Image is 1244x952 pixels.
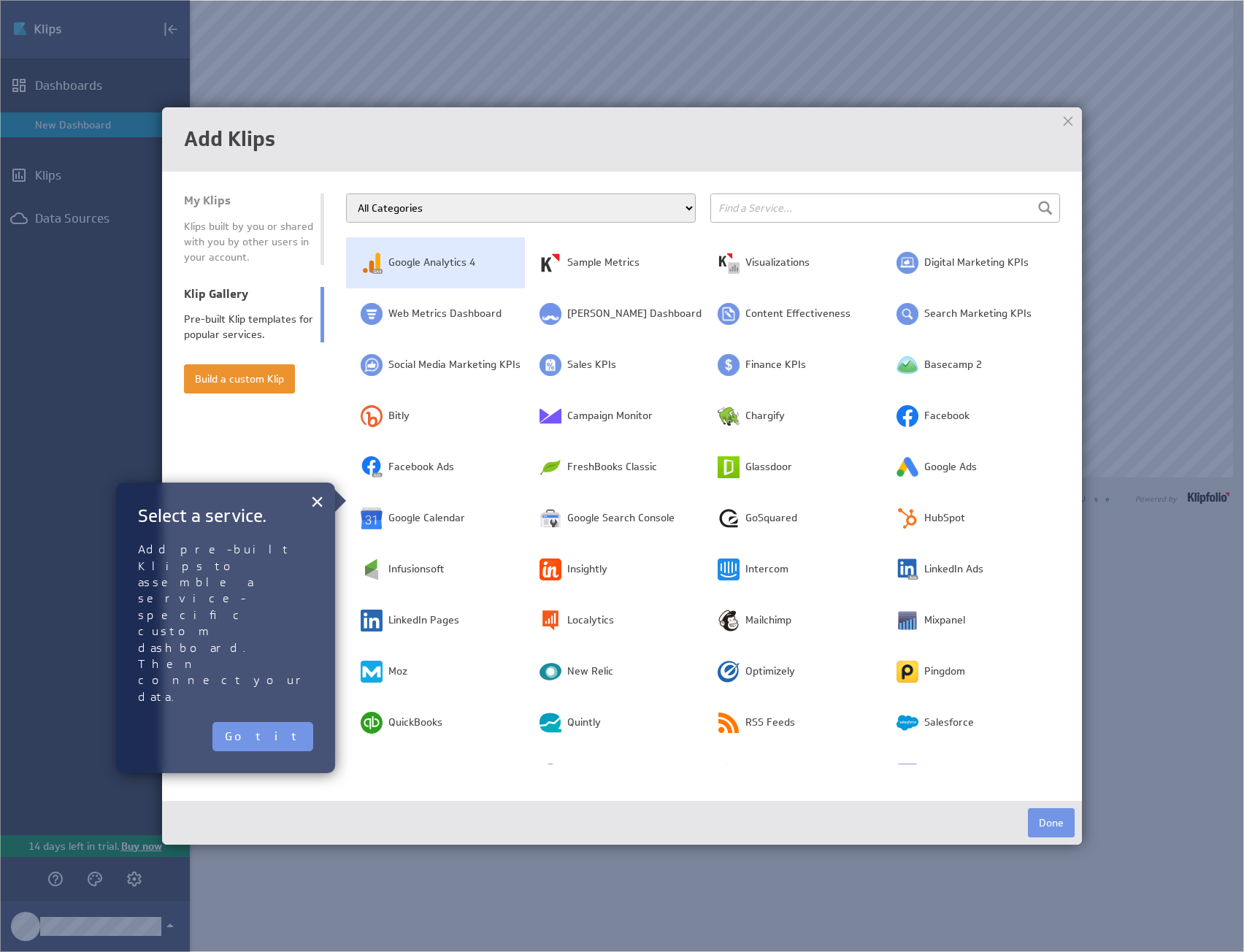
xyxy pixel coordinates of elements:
span: Salesforce [924,715,974,730]
span: Insightly [567,562,607,577]
img: image2563615312826291593.png [718,507,740,529]
img: image8826962824540305007.png [718,763,740,785]
span: Digital Marketing KPIs [924,256,1029,270]
img: image6468414940844382241.png [896,661,918,683]
span: Mailchimp [745,613,791,628]
img: image4712442411381150036.png [896,252,918,274]
img: image6347507244920034643.png [540,405,561,427]
span: Google Search Console [567,511,675,526]
span: LinkedIn Pages [388,613,459,628]
img: image1443927121734523965.png [540,252,561,274]
img: image9014964536883052565.png [540,763,561,785]
img: image5288152894157907875.png [718,252,740,274]
span: Google Ads [924,460,977,475]
span: Google Analytics 4 [388,256,475,270]
span: Bitly [388,409,410,423]
span: Pingdom [924,664,965,679]
img: image2282773393747061076.png [540,507,561,529]
img: image7785814661071211034.png [361,303,383,325]
img: image286808521443149053.png [718,354,740,376]
span: QuickBooks [388,715,442,730]
span: Social Media Marketing KPIs [388,358,521,372]
span: FreshBooks Classic [567,460,657,475]
button: Close [310,487,324,516]
span: Google Calendar [388,511,465,526]
input: Find a Service... [710,193,1060,223]
img: image6502031566950861830.png [361,252,383,274]
button: Done [1028,808,1075,837]
img: image2261544860167327136.png [718,405,740,427]
img: image4203343126471956075.png [718,456,740,478]
span: Mixpanel [924,613,965,628]
img: image4788249492605619304.png [896,507,918,529]
div: Klips built by you or shared with you by other users in your account. [184,219,313,265]
span: Search Marketing KPIs [924,307,1032,321]
span: Finance KPIs [745,358,806,372]
span: Infusionsoft [388,562,444,577]
span: Moz [388,664,407,679]
span: HubSpot [924,511,965,526]
span: LinkedIn Ads [924,562,983,577]
img: image259683944446962572.png [896,354,918,376]
span: Sales KPIs [567,358,616,372]
img: image8284517391661430187.png [540,558,561,580]
img: image729517258887019810.png [896,405,918,427]
img: image3296276360446815218.png [718,558,740,580]
div: My Klips [184,193,313,208]
span: Glassdoor [745,460,792,475]
span: Chargify [745,409,785,423]
img: image1629079199996430842.png [718,610,740,632]
img: image8669511407265061774.png [361,354,383,376]
img: image52590220093943300.png [896,303,918,325]
span: GoSquared [745,511,797,526]
span: Facebook [924,409,970,423]
img: image2754833655435752804.png [361,456,383,478]
button: Build a custom Klip [184,364,295,394]
img: image1915121390589644725.png [896,712,918,734]
img: image3522292994667009732.png [540,456,561,478]
img: image1927158031853539236.png [361,610,383,632]
span: Sample Metrics [567,256,640,270]
p: Add pre-built Klips to assemble a service-specific custom dashboard. Then connect your data. [138,542,313,705]
span: RSS Feeds [745,715,795,730]
img: image6842720352041745598.png [361,763,383,785]
img: image8417636050194330799.png [896,456,918,478]
img: image6945227001548638080.png [361,661,383,683]
span: Basecamp 2 [924,358,982,372]
img: image9004029412686863253.png [540,610,561,632]
img: image4693762298343897077.png [361,507,383,529]
span: [PERSON_NAME] Dashboard [567,307,702,321]
img: image7954769931657248111.png [718,661,740,683]
img: image2048842146512654208.png [540,303,561,325]
img: image4858805091178672087.png [361,558,383,580]
div: Pre-built Klip templates for popular services. [184,312,313,342]
img: image317880333281432042.png [540,661,561,683]
div: Klip Gallery [184,287,313,302]
span: New Relic [567,664,613,679]
img: image5117197766309347828.png [718,303,740,325]
span: Localytics [567,613,614,628]
span: Intercom [745,562,788,577]
button: Got it [212,722,313,751]
span: Web Metrics Dashboard [388,307,502,321]
img: image1810292984256751319.png [540,354,561,376]
img: image8320012023144177748.png [361,405,383,427]
img: image1607582322051633806.png [540,712,561,734]
span: Quintly [567,715,601,730]
img: image1858912082062294012.png [896,558,918,580]
span: Facebook Ads [388,460,454,475]
span: Visualizations [745,256,810,270]
span: Content Effectiveness [745,307,851,321]
h1: Add Klips [184,129,1060,150]
img: image5502353411254158712.png [361,712,383,734]
img: image2139931164255356453.png [896,763,918,785]
img: image2262199030057641335.png [896,610,918,632]
span: Campaign Monitor [567,409,653,423]
h2: Select a service. [138,504,313,527]
img: image5484081956008651141.png [718,712,740,734]
span: Optimizely [745,664,795,679]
